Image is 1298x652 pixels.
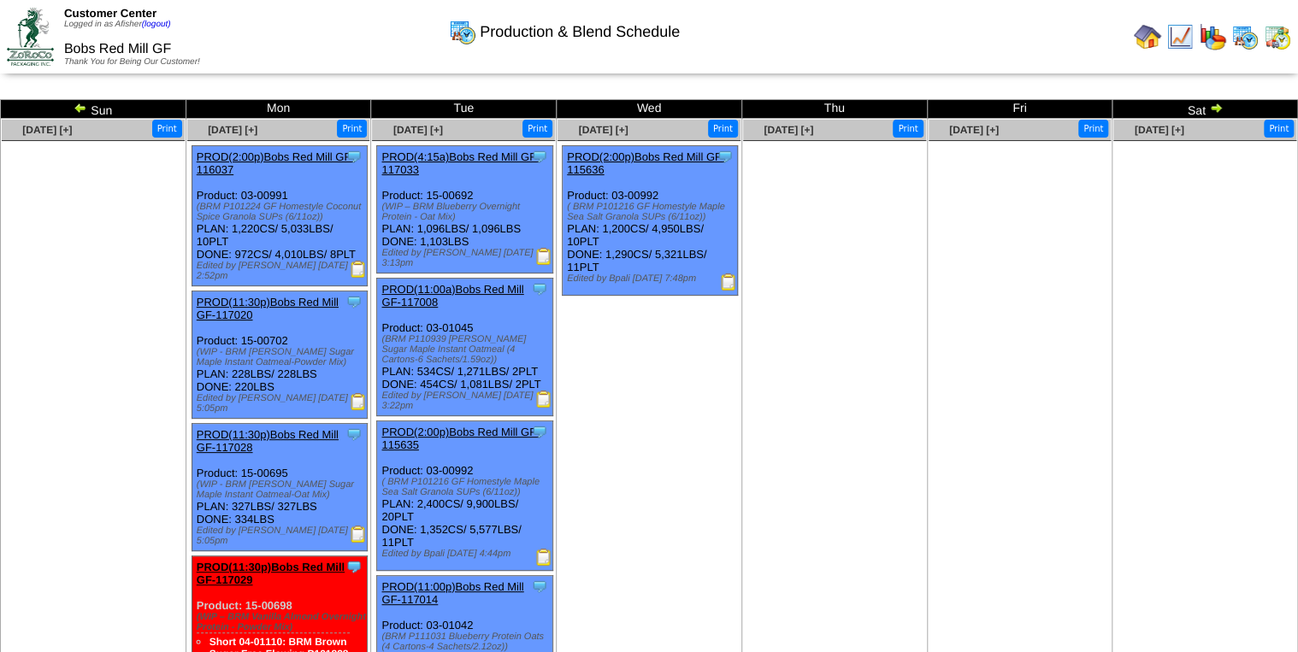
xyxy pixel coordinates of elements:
[1166,23,1194,50] img: line_graph.gif
[381,202,552,222] div: (WIP – BRM Blueberry Overnight Protein - Oat Mix)
[381,426,540,451] a: PROD(2:00p)Bobs Red Mill GF-115635
[1135,124,1184,136] a: [DATE] [+]
[764,124,813,136] a: [DATE] [+]
[377,146,552,273] div: Product: 15-00692 PLAN: 1,096LBS / 1,096LBS DONE: 1,103LBS
[381,391,552,411] div: Edited by [PERSON_NAME] [DATE] 3:22pm
[535,248,552,265] img: Production Report
[567,150,725,176] a: PROD(2:00p)Bobs Red Mill GF-115636
[64,42,171,56] span: Bobs Red Mill GF
[381,334,552,365] div: (BRM P110939 [PERSON_NAME] Sugar Maple Instant Oatmeal (4 Cartons-6 Sachets/1.59oz))
[927,100,1112,119] td: Fri
[720,273,737,291] img: Production Report
[381,580,523,606] a: PROD(11:00p)Bobs Red Mill GF-117014
[741,100,927,119] td: Thu
[949,124,999,136] a: [DATE] [+]
[563,146,738,296] div: Product: 03-00992 PLAN: 1,200CS / 4,950LBS / 10PLT DONE: 1,290CS / 5,321LBS / 11PLT
[578,124,628,136] a: [DATE] [+]
[197,347,367,367] div: (WIP - BRM [PERSON_NAME] Sugar Maple Instant Oatmeal-Powder Mix)
[480,23,680,41] span: Production & Blend Schedule
[1112,100,1298,119] td: Sat
[1,100,186,119] td: Sun
[371,100,557,119] td: Tue
[1078,120,1108,138] button: Print
[381,631,552,652] div: (BRM P111031 Blueberry Protein Oats (4 Cartons-4 Sachets/2.12oz))
[197,428,339,454] a: PROD(11:30p)Bobs Red Mill GF-117028
[381,549,552,559] div: Edited by Bpali [DATE] 4:44pm
[1134,23,1161,50] img: home.gif
[197,202,367,222] div: (BRM P101224 GF Homestyle Coconut Spice Granola SUPs (6/11oz))
[893,120,923,138] button: Print
[197,479,367,500] div: (WIP - BRM [PERSON_NAME] Sugar Maple Instant Oatmeal-Oat Mix)
[708,120,738,138] button: Print
[377,421,552,571] div: Product: 03-00992 PLAN: 2,400CS / 9,900LBS / 20PLT DONE: 1,352CS / 5,577LBS / 11PLT
[350,393,367,410] img: Production Report
[142,20,171,29] a: (logout)
[197,612,367,632] div: (WIP – BRM Vanilla Almond Overnight Protein - Powder Mix)
[197,261,367,281] div: Edited by [PERSON_NAME] [DATE] 2:52pm
[531,280,548,297] img: Tooltip
[350,526,367,543] img: Production Report
[7,8,54,65] img: ZoRoCo_Logo(Green%26Foil)%20jpg.webp
[64,7,156,20] span: Customer Center
[192,291,367,419] div: Product: 15-00702 PLAN: 228LBS / 228LBS DONE: 220LBS
[531,578,548,595] img: Tooltip
[22,124,72,136] a: [DATE] [+]
[74,101,87,115] img: arrowleft.gif
[531,423,548,440] img: Tooltip
[377,279,552,416] div: Product: 03-01045 PLAN: 534CS / 1,271LBS / 2PLT DONE: 454CS / 1,081LBS / 2PLT
[557,100,742,119] td: Wed
[1209,101,1223,115] img: arrowright.gif
[567,273,737,284] div: Edited by Bpali [DATE] 7:48pm
[381,477,552,497] div: ( BRM P101216 GF Homestyle Maple Sea Salt Granola SUPs (6/11oz))
[522,120,552,138] button: Print
[1264,23,1291,50] img: calendarinout.gif
[531,148,548,165] img: Tooltip
[345,148,363,165] img: Tooltip
[64,20,171,29] span: Logged in as Afisher
[535,391,552,408] img: Production Report
[381,283,523,308] a: PROD(11:00a)Bobs Red Mill GF-117008
[381,150,540,176] a: PROD(4:15a)Bobs Red Mill GF-117033
[197,296,339,321] a: PROD(11:30p)Bobs Red Mill GF-117020
[197,561,345,586] a: PROD(11:30p)Bobs Red Mill GF-117029
[1264,120,1294,138] button: Print
[1231,23,1259,50] img: calendarprod.gif
[567,202,737,222] div: ( BRM P101216 GF Homestyle Maple Sea Salt Granola SUPs (6/11oz))
[1199,23,1226,50] img: graph.gif
[208,124,257,136] a: [DATE] [+]
[449,18,476,45] img: calendarprod.gif
[337,120,367,138] button: Print
[192,146,367,286] div: Product: 03-00991 PLAN: 1,220CS / 5,033LBS / 10PLT DONE: 972CS / 4,010LBS / 8PLT
[717,148,734,165] img: Tooltip
[345,293,363,310] img: Tooltip
[197,393,367,414] div: Edited by [PERSON_NAME] [DATE] 5:05pm
[535,549,552,566] img: Production Report
[345,558,363,575] img: Tooltip
[197,526,367,546] div: Edited by [PERSON_NAME] [DATE] 5:05pm
[197,150,355,176] a: PROD(2:00p)Bobs Red Mill GF-116037
[152,120,182,138] button: Print
[186,100,371,119] td: Mon
[350,261,367,278] img: Production Report
[64,57,200,67] span: Thank You for Being Our Customer!
[192,424,367,551] div: Product: 15-00695 PLAN: 327LBS / 327LBS DONE: 334LBS
[381,248,552,268] div: Edited by [PERSON_NAME] [DATE] 3:13pm
[393,124,443,136] a: [DATE] [+]
[345,426,363,443] img: Tooltip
